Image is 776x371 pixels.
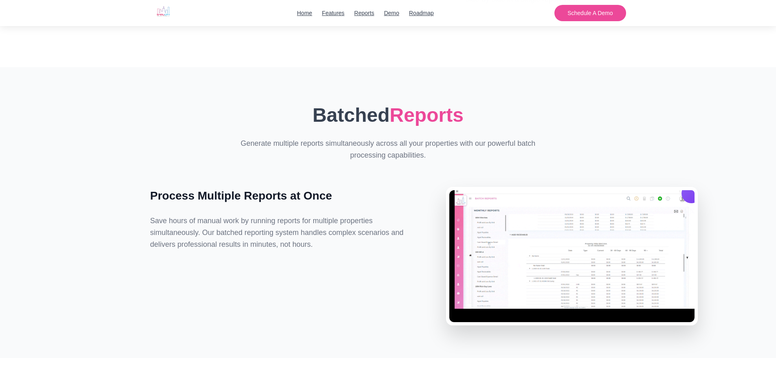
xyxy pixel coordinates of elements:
img: Batched Reports [449,190,695,322]
a: Home [297,9,312,18]
button: Schedule A Demo [554,5,626,21]
a: Reports [354,9,374,18]
span: Reports [390,104,464,126]
a: Demo [384,9,399,18]
img: Simplicity Logo [150,2,176,21]
a: Features [322,9,344,18]
p: Save hours of manual work by running reports for multiple properties simultaneously. Our batched ... [150,215,420,250]
h3: Process Multiple Reports at Once [150,187,420,205]
h2: Batched [150,100,626,131]
a: Roadmap [409,9,434,18]
p: Generate multiple reports simultaneously across all your properties with our powerful batch proce... [232,138,545,161]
